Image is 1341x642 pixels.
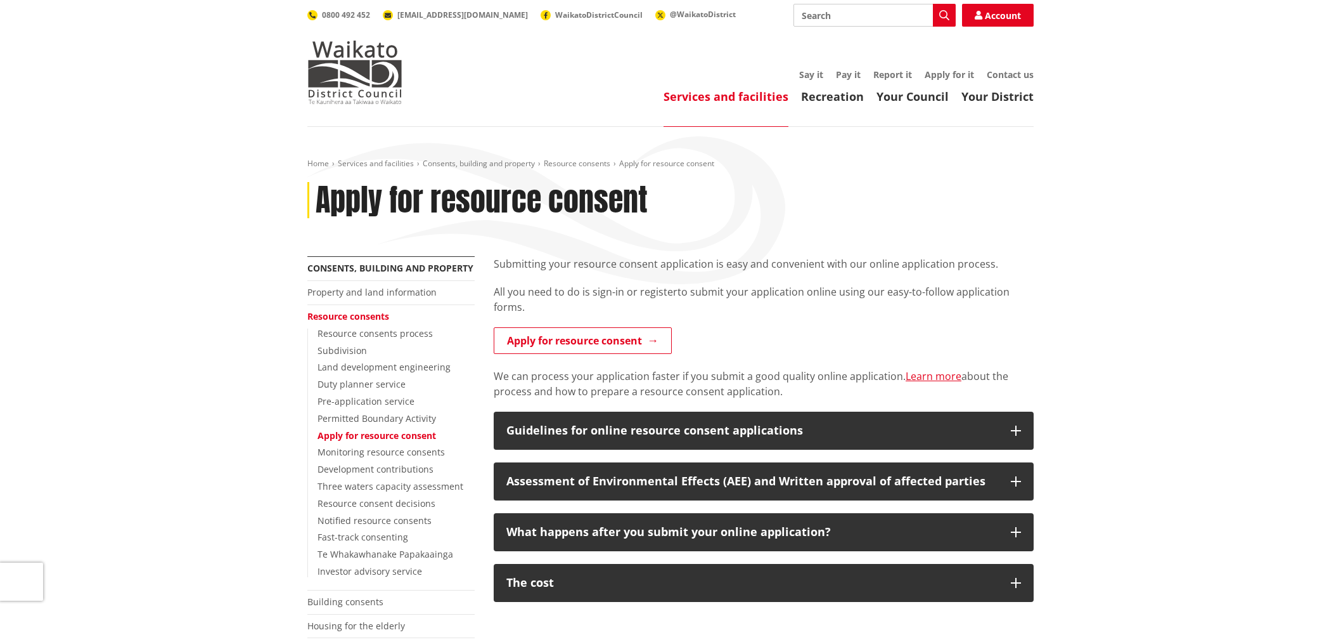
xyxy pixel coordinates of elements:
[316,182,648,219] h1: Apply for resource consent
[307,286,437,298] a: Property and land information
[670,9,736,20] span: @WaikatoDistrict
[793,4,956,27] input: Search input
[655,9,736,20] a: @WaikatoDistrict
[307,159,1034,169] nav: breadcrumb
[318,497,435,509] a: Resource consent decisions
[494,564,1034,602] button: The cost
[322,10,370,20] span: 0800 492 452
[906,369,961,383] a: Learn more
[925,69,974,81] a: Apply for it
[318,480,463,492] a: Three waters capacity assessment
[318,463,433,475] a: Development contributions
[318,344,367,357] a: Subdivision
[541,10,643,20] a: WaikatoDistrictCouncil
[494,285,677,299] span: All you need to do is sign-in or register
[397,10,528,20] span: [EMAIL_ADDRESS][DOMAIN_NAME]
[506,577,998,589] div: The cost
[801,89,864,104] a: Recreation
[318,327,433,339] a: Resource consents process
[494,513,1034,551] button: What happens after you submit your online application?
[494,462,1034,501] button: Assessment of Environmental Effects (AEE) and Written approval of affected parties
[961,89,1034,104] a: Your District
[494,327,672,354] a: Apply for resource consent
[423,158,535,169] a: Consents, building and property
[544,158,610,169] a: Resource consents
[307,41,402,104] img: Waikato District Council - Te Kaunihera aa Takiwaa o Waikato
[318,412,436,424] a: Permitted Boundary Activity
[338,158,414,169] a: Services and facilities
[307,10,370,20] a: 0800 492 452
[318,514,432,527] a: Notified resource consents
[506,424,998,437] div: Guidelines for online resource consent applications
[619,158,714,169] span: Apply for resource consent
[318,395,414,407] a: Pre-application service
[555,10,643,20] span: WaikatoDistrictCouncil
[307,310,389,322] a: Resource consents
[307,262,473,274] a: Consents, building and property
[318,378,406,390] a: Duty planner service
[307,596,383,608] a: Building consents
[318,531,408,543] a: Fast-track consenting
[494,257,998,271] span: Submitting your resource consent application is easy and convenient with our online application p...
[318,446,445,458] a: Monitoring resource consents
[383,10,528,20] a: [EMAIL_ADDRESS][DOMAIN_NAME]
[318,565,422,577] a: Investor advisory service
[494,284,1034,315] p: to submit your application online using our easy-to-follow application forms.
[307,158,329,169] a: Home
[836,69,861,81] a: Pay it
[506,475,998,488] div: Assessment of Environmental Effects (AEE) and Written approval of affected parties
[307,620,405,632] a: Housing for the elderly
[506,526,998,539] div: What happens after you submit your online application?
[962,4,1034,27] a: Account
[664,89,788,104] a: Services and facilities
[876,89,949,104] a: Your Council
[799,69,823,81] a: Say it
[318,361,451,373] a: Land development engineering
[318,429,436,442] a: Apply for resource consent
[873,69,912,81] a: Report it
[494,412,1034,450] button: Guidelines for online resource consent applications
[318,548,453,560] a: Te Whakawhanake Papakaainga
[987,69,1034,81] a: Contact us
[494,369,1034,399] p: We can process your application faster if you submit a good quality online application. about the...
